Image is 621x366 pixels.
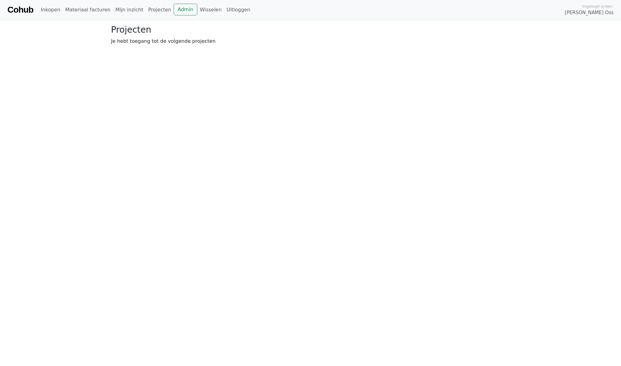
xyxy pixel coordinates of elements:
[224,4,253,16] a: Uitloggen
[582,3,614,9] span: Ingelogd onder:
[174,4,197,15] a: Admin
[197,4,224,16] a: Wisselen
[146,4,174,16] a: Projecten
[38,4,63,16] a: Inkopen
[565,9,614,16] span: [PERSON_NAME] Oss
[7,2,33,17] a: Cohub
[111,38,510,45] p: Je hebt toegang tot de volgende projecten
[63,4,113,16] a: Materiaal facturen
[111,25,510,35] h3: Projecten
[113,4,146,16] a: Mijn inzicht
